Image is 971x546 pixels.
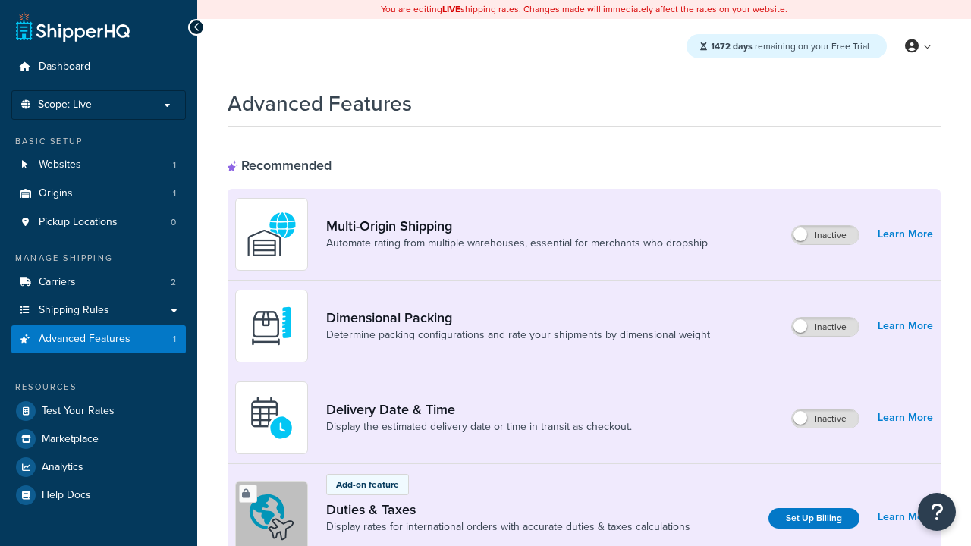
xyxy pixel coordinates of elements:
[11,180,186,208] a: Origins1
[39,216,118,229] span: Pickup Locations
[245,391,298,444] img: gfkeb5ejjkALwAAAABJRU5ErkJggg==
[11,135,186,148] div: Basic Setup
[171,276,176,289] span: 2
[173,187,176,200] span: 1
[878,224,933,245] a: Learn More
[11,151,186,179] li: Websites
[39,304,109,317] span: Shipping Rules
[11,151,186,179] a: Websites1
[245,208,298,261] img: WatD5o0RtDAAAAAElFTkSuQmCC
[39,333,130,346] span: Advanced Features
[11,325,186,353] li: Advanced Features
[39,276,76,289] span: Carriers
[442,2,460,16] b: LIVE
[878,315,933,337] a: Learn More
[711,39,753,53] strong: 1472 days
[42,433,99,446] span: Marketplace
[711,39,869,53] span: remaining on your Free Trial
[792,318,859,336] label: Inactive
[326,309,710,326] a: Dimensional Packing
[11,397,186,425] a: Test Your Rates
[11,209,186,237] a: Pickup Locations0
[768,508,859,529] a: Set Up Billing
[11,53,186,81] a: Dashboard
[173,333,176,346] span: 1
[11,381,186,394] div: Resources
[326,236,708,251] a: Automate rating from multiple warehouses, essential for merchants who dropship
[11,482,186,509] a: Help Docs
[171,216,176,229] span: 0
[228,89,412,118] h1: Advanced Features
[11,252,186,265] div: Manage Shipping
[11,425,186,453] a: Marketplace
[39,61,90,74] span: Dashboard
[11,268,186,297] li: Carriers
[38,99,92,111] span: Scope: Live
[11,180,186,208] li: Origins
[878,507,933,528] a: Learn More
[11,209,186,237] li: Pickup Locations
[173,158,176,171] span: 1
[42,489,91,502] span: Help Docs
[326,519,690,535] a: Display rates for international orders with accurate duties & taxes calculations
[245,300,298,353] img: DTVBYsAAAAAASUVORK5CYII=
[42,461,83,474] span: Analytics
[918,493,956,531] button: Open Resource Center
[326,419,632,435] a: Display the estimated delivery date or time in transit as checkout.
[326,401,632,418] a: Delivery Date & Time
[11,453,186,481] a: Analytics
[326,328,710,343] a: Determine packing configurations and rate your shipments by dimensional weight
[792,226,859,244] label: Inactive
[39,187,73,200] span: Origins
[228,157,332,174] div: Recommended
[792,409,859,428] label: Inactive
[326,218,708,234] a: Multi-Origin Shipping
[42,405,115,418] span: Test Your Rates
[878,407,933,428] a: Learn More
[11,268,186,297] a: Carriers2
[11,325,186,353] a: Advanced Features1
[39,158,81,171] span: Websites
[326,501,690,518] a: Duties & Taxes
[11,297,186,325] a: Shipping Rules
[336,478,399,491] p: Add-on feature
